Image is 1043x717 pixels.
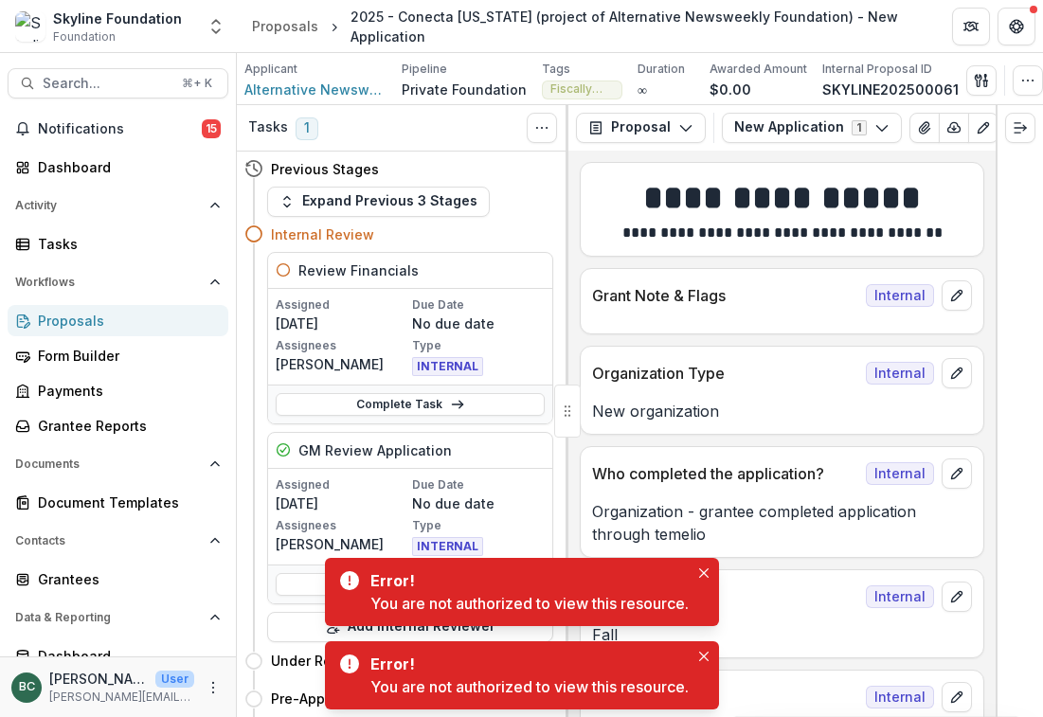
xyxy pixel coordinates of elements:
[710,61,807,78] p: Awarded Amount
[38,311,213,331] div: Proposals
[276,393,545,416] a: Complete Task
[592,585,858,608] p: Grant Cycle
[370,675,689,698] div: You are not authorized to view this resource.
[8,526,228,556] button: Open Contacts
[202,119,221,138] span: 15
[276,517,408,534] p: Assignees
[15,199,202,212] span: Activity
[49,669,148,689] p: [PERSON_NAME]
[38,381,213,401] div: Payments
[276,476,408,493] p: Assigned
[38,346,213,366] div: Form Builder
[244,80,387,99] a: Alternative Newsweekly Foundation
[244,61,297,78] p: Applicant
[550,82,614,96] span: Fiscally Sponsored Project
[412,517,545,534] p: Type
[271,159,379,179] h4: Previous Stages
[53,9,182,28] div: Skyline Foundation
[592,284,858,307] p: Grant Note & Flags
[822,61,932,78] p: Internal Proposal ID
[8,640,228,672] a: Dashboard
[8,375,228,406] a: Payments
[38,493,213,512] div: Document Templates
[8,228,228,260] a: Tasks
[298,260,419,280] h5: Review Financials
[542,61,570,78] p: Tags
[402,61,447,78] p: Pipeline
[38,234,213,254] div: Tasks
[252,16,318,36] div: Proposals
[576,113,706,143] button: Proposal
[592,623,972,646] p: Fall
[866,462,934,485] span: Internal
[271,689,363,708] h4: Pre-Approved
[38,157,213,177] div: Dashboard
[1005,113,1035,143] button: Expand right
[271,651,363,671] h4: Under Review
[8,114,228,144] button: Notifications15
[412,296,545,314] p: Due Date
[8,267,228,297] button: Open Workflows
[53,28,116,45] span: Foundation
[15,457,202,471] span: Documents
[952,8,990,45] button: Partners
[710,80,751,99] p: $0.00
[998,8,1035,45] button: Get Help
[822,80,959,99] p: SKYLINE202500061
[527,113,557,143] button: Toggle View Cancelled Tasks
[38,646,213,666] div: Dashboard
[276,337,408,354] p: Assignees
[592,462,858,485] p: Who completed the application?
[15,276,202,289] span: Workflows
[276,534,408,554] p: [PERSON_NAME]
[38,569,213,589] div: Grantees
[866,284,934,307] span: Internal
[248,119,288,135] h3: Tasks
[866,362,934,385] span: Internal
[351,7,922,46] div: 2025 - Conecta [US_STATE] (project of Alternative Newsweekly Foundation) - New Application
[15,534,202,547] span: Contacts
[692,645,715,668] button: Close
[692,562,715,584] button: Close
[592,500,972,546] p: Organization - grantee completed application through temelio
[244,12,326,40] a: Proposals
[370,653,681,675] div: Error!
[412,314,545,333] p: No due date
[638,80,647,99] p: ∞
[412,537,483,556] span: INTERNAL
[722,113,902,143] button: New Application1
[43,76,171,92] span: Search...
[8,449,228,479] button: Open Documents
[370,592,689,615] div: You are not authorized to view this resource.
[909,113,940,143] button: View Attached Files
[271,224,374,244] h4: Internal Review
[942,682,972,712] button: edit
[8,190,228,221] button: Open Activity
[592,362,858,385] p: Organization Type
[412,476,545,493] p: Due Date
[202,676,225,699] button: More
[8,410,228,441] a: Grantee Reports
[19,681,35,693] div: Bettina Chang
[866,686,934,708] span: Internal
[412,493,545,513] p: No due date
[276,296,408,314] p: Assigned
[276,493,408,513] p: [DATE]
[49,689,194,706] p: [PERSON_NAME][EMAIL_ADDRESS][DOMAIN_NAME]
[8,487,228,518] a: Document Templates
[402,80,527,99] p: Private Foundation
[15,11,45,42] img: Skyline Foundation
[8,152,228,183] a: Dashboard
[412,337,545,354] p: Type
[267,612,553,642] button: Add Internal Reviewer
[296,117,318,140] span: 1
[866,585,934,608] span: Internal
[370,569,681,592] div: Error!
[942,280,972,311] button: edit
[8,68,228,99] button: Search...
[592,686,858,708] p: Program Areas
[276,354,408,374] p: [PERSON_NAME]
[155,671,194,688] p: User
[203,8,229,45] button: Open entity switcher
